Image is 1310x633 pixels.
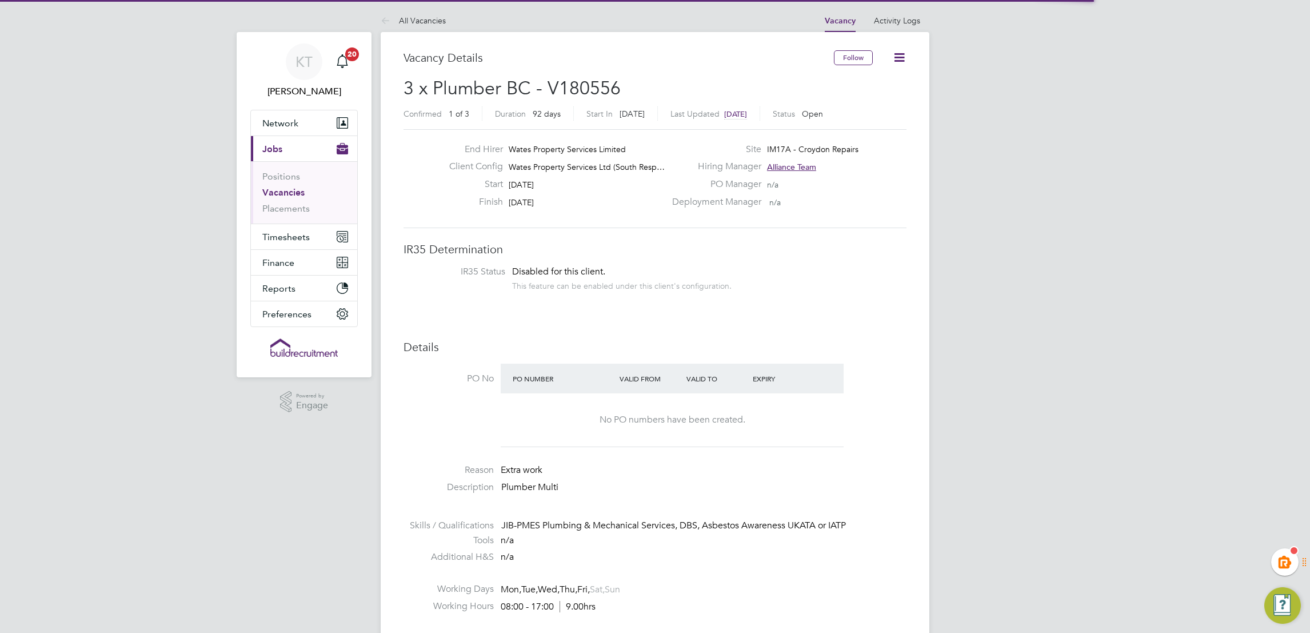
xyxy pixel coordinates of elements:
[404,600,494,612] label: Working Hours
[404,535,494,547] label: Tools
[251,161,357,224] div: Jobs
[262,283,295,294] span: Reports
[449,109,469,119] span: 1 of 3
[560,584,577,595] span: Thu,
[251,136,357,161] button: Jobs
[495,109,526,119] label: Duration
[404,50,834,65] h3: Vacancy Details
[769,197,781,208] span: n/a
[331,43,354,80] a: 20
[404,520,494,532] label: Skills / Qualifications
[521,584,538,595] span: Tue,
[767,162,816,172] span: Alliance Team
[250,339,358,357] a: Go to home page
[262,257,294,268] span: Finance
[440,178,503,190] label: Start
[665,161,761,173] label: Hiring Manager
[501,551,514,563] span: n/a
[510,368,617,389] div: PO Number
[724,109,747,119] span: [DATE]
[404,583,494,595] label: Working Days
[270,339,338,357] img: buildrec-logo-retina.png
[512,414,832,426] div: No PO numbers have been created.
[404,551,494,563] label: Additional H&S
[590,584,605,595] span: Sat,
[577,584,590,595] span: Fri,
[415,266,505,278] label: IR35 Status
[501,584,521,595] span: Mon,
[767,180,778,190] span: n/a
[440,161,503,173] label: Client Config
[509,162,665,172] span: Wates Property Services Ltd (South Resp…
[605,584,620,595] span: Sun
[404,340,906,355] h3: Details
[251,301,357,327] button: Preferences
[825,16,856,26] a: Vacancy
[684,368,750,389] div: Valid To
[501,601,596,613] div: 08:00 - 17:00
[404,242,906,257] h3: IR35 Determination
[767,144,858,154] span: IM17A - Croydon Repairs
[404,481,494,493] label: Description
[533,109,561,119] span: 92 days
[665,178,761,190] label: PO Manager
[509,197,534,208] span: [DATE]
[262,232,310,242] span: Timesheets
[509,144,626,154] span: Wates Property Services Limited
[296,391,328,401] span: Powered by
[501,481,906,493] p: Plumber Multi
[251,250,357,275] button: Finance
[586,109,613,119] label: Start In
[665,196,761,208] label: Deployment Manager
[251,224,357,249] button: Timesheets
[509,180,534,190] span: [DATE]
[874,15,920,26] a: Activity Logs
[750,368,817,389] div: Expiry
[404,109,442,119] label: Confirmed
[262,309,311,320] span: Preferences
[501,535,514,546] span: n/a
[512,278,732,291] div: This feature can be enabled under this client's configuration.
[620,109,645,119] span: [DATE]
[834,50,873,65] button: Follow
[440,144,503,156] label: End Hirer
[560,601,596,612] span: 9.00hrs
[773,109,795,119] label: Status
[262,203,310,214] a: Placements
[296,401,328,411] span: Engage
[501,464,542,476] span: Extra work
[345,47,359,61] span: 20
[404,77,621,99] span: 3 x Plumber BC - V180556
[262,187,305,198] a: Vacancies
[501,520,906,532] div: JIB-PMES Plumbing & Mechanical Services, DBS, Asbestos Awareness UKATA or IATP
[251,276,357,301] button: Reports
[617,368,684,389] div: Valid From
[802,109,823,119] span: Open
[404,373,494,385] label: PO No
[1264,587,1301,624] button: Engage Resource Center
[404,464,494,476] label: Reason
[512,266,605,277] span: Disabled for this client.
[670,109,720,119] label: Last Updated
[280,391,329,413] a: Powered byEngage
[262,118,298,129] span: Network
[295,54,313,69] span: KT
[237,32,372,377] nav: Main navigation
[538,584,560,595] span: Wed,
[381,15,446,26] a: All Vacancies
[665,144,761,156] label: Site
[262,144,282,154] span: Jobs
[262,171,300,182] a: Positions
[250,85,358,98] span: Kiera Troutt
[440,196,503,208] label: Finish
[251,110,357,136] button: Network
[250,43,358,98] a: KT[PERSON_NAME]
